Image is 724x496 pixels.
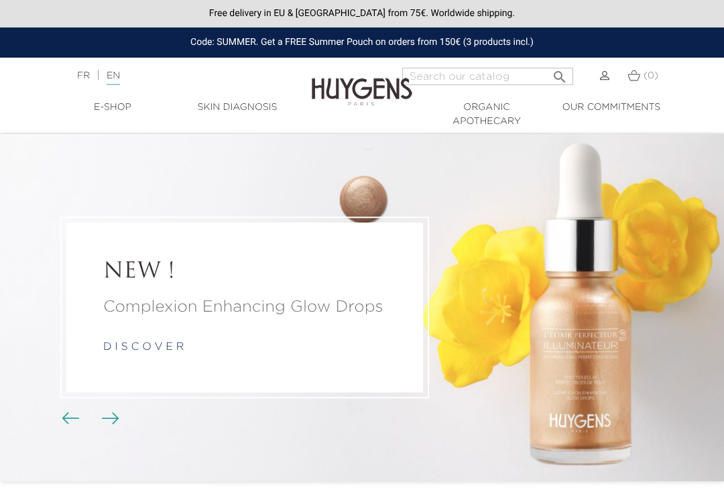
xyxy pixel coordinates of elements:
input: Search [402,68,573,85]
div: | [70,68,292,84]
a: Complexion Enhancing Glow Drops [103,296,386,320]
a: EN [107,71,120,85]
img: Huygens [312,56,412,108]
a: Our commitments [549,101,674,115]
a: Skin Diagnosis [175,101,300,115]
span: (0) [644,71,658,80]
a: Organic Apothecary [424,101,549,129]
a: d i s c o v e r [103,343,184,353]
a: E-Shop [50,101,175,115]
a: FR [77,71,90,80]
div: Carousel buttons [67,409,111,429]
i:  [552,65,568,81]
a: NEW ! [103,259,386,285]
button:  [548,64,572,82]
